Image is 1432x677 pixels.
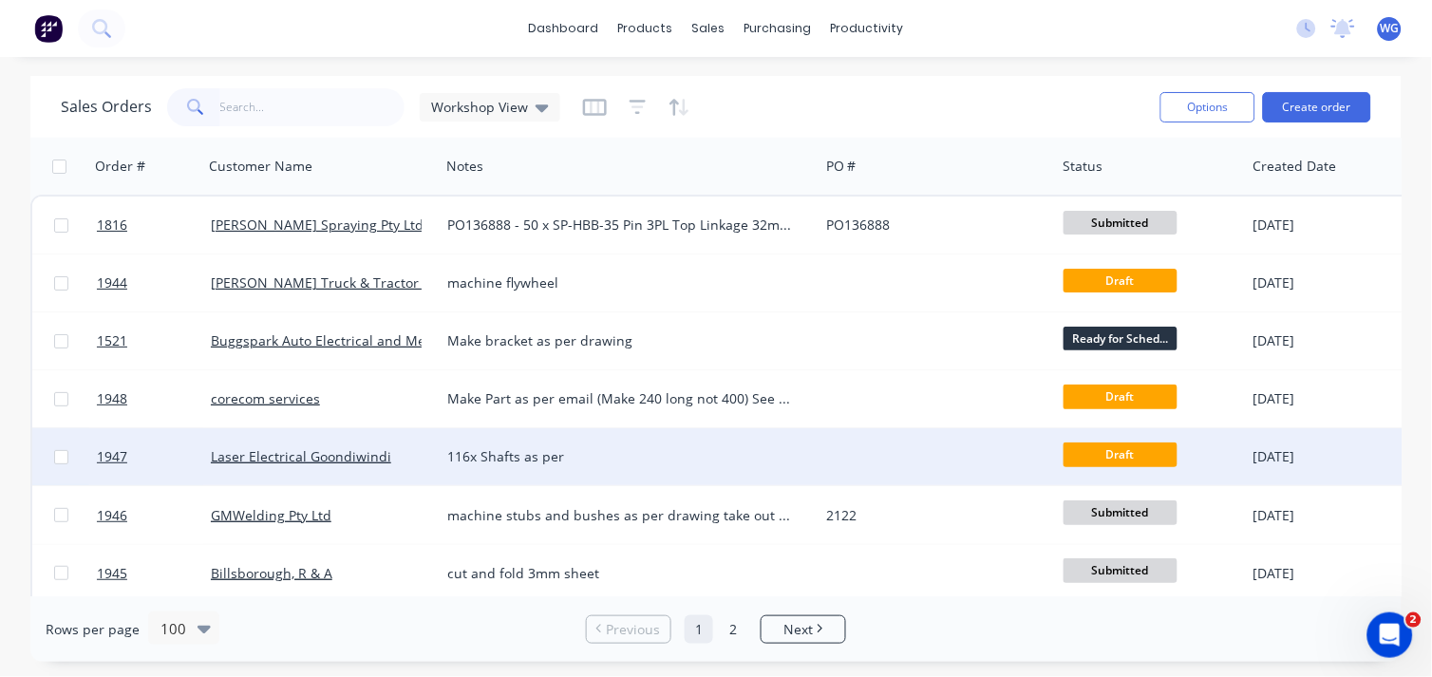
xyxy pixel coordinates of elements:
div: PO136888 [826,216,1037,235]
a: Page 1 is your current page [685,615,713,644]
a: 1947 [97,428,211,485]
h1: Sales Orders [61,98,152,116]
div: productivity [821,14,914,43]
a: [PERSON_NAME] Truck & Tractor Pty Ltd [211,273,465,291]
div: 116x Shafts as per [447,447,793,466]
a: 1945 [97,545,211,602]
div: Created Date [1253,157,1337,176]
a: GMWelding Pty Ltd [211,506,331,524]
span: Submitted [1064,558,1178,582]
div: Customer Name [209,157,312,176]
div: machine flywheel [447,273,793,292]
div: [DATE] [1253,447,1394,466]
a: [PERSON_NAME] Spraying Pty Ltd [211,216,424,234]
div: [DATE] [1253,564,1394,583]
div: [DATE] [1253,331,1394,350]
a: Next page [762,620,845,639]
span: Submitted [1064,500,1178,524]
a: Laser Electrical Goondiwindi [211,447,391,465]
iframe: Intercom live chat [1367,612,1413,658]
div: purchasing [735,14,821,43]
span: Workshop View [431,97,528,117]
span: 1816 [97,216,127,235]
div: Status [1064,157,1103,176]
span: 1947 [97,447,127,466]
div: machine stubs and bushes as per drawing take out key to 3/8 in [PERSON_NAME] and press and weld i... [447,506,793,525]
div: [DATE] [1253,216,1394,235]
button: Create order [1263,92,1371,122]
div: [DATE] [1253,506,1394,525]
div: [DATE] [1253,389,1394,408]
a: Previous page [587,620,670,639]
span: 1945 [97,564,127,583]
img: Factory [34,14,63,43]
a: dashboard [519,14,609,43]
a: Page 2 [719,615,747,644]
a: 1944 [97,254,211,311]
div: [DATE] [1253,273,1394,292]
button: Options [1160,92,1255,122]
span: Draft [1064,385,1178,408]
ul: Pagination [578,615,854,644]
a: corecom services [211,389,320,407]
span: Previous [607,620,661,639]
div: PO136888 - 50 x SP-HBB-35 Pin 3PL Top Linkage 32mm x 155mm 50 x SP-HBB-33 Pin 3PL Bottom Linkage ... [447,216,793,235]
span: 1946 [97,506,127,525]
div: Make Part as per email (Make 240 long not 400) See [PERSON_NAME] [447,389,793,408]
a: Billsborough, R & A [211,564,332,582]
span: Draft [1064,269,1178,292]
a: 1521 [97,312,211,369]
div: cut and fold 3mm sheet [447,564,793,583]
a: 1948 [97,370,211,427]
span: Draft [1064,442,1178,466]
span: Submitted [1064,211,1178,235]
div: Order # [95,157,145,176]
span: 1948 [97,389,127,408]
span: 2 [1406,612,1422,628]
span: WG [1381,20,1400,37]
a: 1816 [97,197,211,254]
div: products [609,14,683,43]
span: Rows per page [46,620,140,639]
a: 1946 [97,487,211,544]
div: 2122 [826,506,1037,525]
span: Ready for Sched... [1064,327,1178,350]
div: sales [683,14,735,43]
div: Make bracket as per drawing [447,331,793,350]
span: Next [783,620,813,639]
input: Search... [220,88,405,126]
span: 1521 [97,331,127,350]
span: 1944 [97,273,127,292]
a: Buggspark Auto Electrical and Mechanical [211,331,479,349]
div: PO # [826,157,857,176]
div: Notes [446,157,483,176]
